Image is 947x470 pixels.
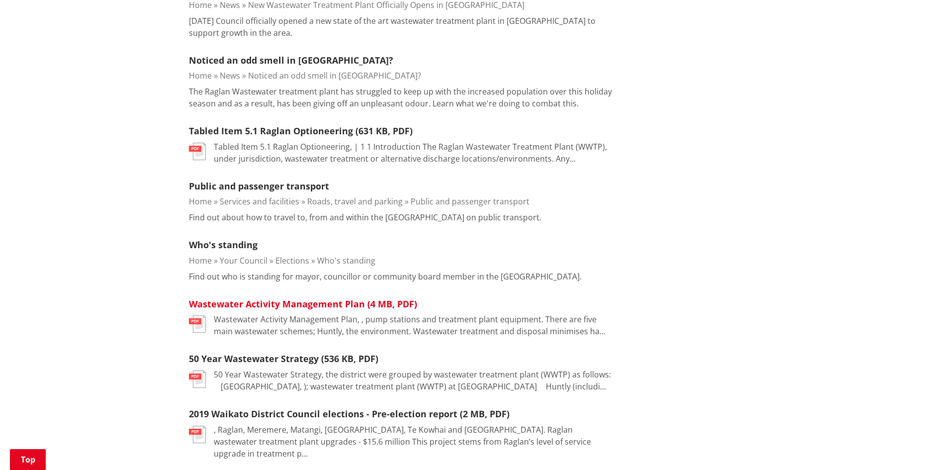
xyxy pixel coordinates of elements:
[189,196,212,207] a: Home
[214,141,612,165] p: Tabled Item 5.1 Raglan Optioneering, | 1 1 Introduction The Raglan Wastewater Treatment Plant (WW...
[189,125,413,137] a: Tabled Item 5.1 Raglan Optioneering (631 KB, PDF)
[248,70,421,81] a: Noticed an odd smell in [GEOGRAPHIC_DATA]?
[411,196,529,207] a: Public and passenger transport
[189,426,206,443] img: document-pdf.svg
[189,180,329,192] a: Public and passenger transport
[189,315,206,333] img: document-pdf.svg
[189,271,582,282] p: Find out who is standing for mayor, councillor or community board member in the [GEOGRAPHIC_DATA].
[189,255,212,266] a: Home
[220,255,267,266] a: Your Council
[214,369,612,392] p: 50 Year Wastewater Strategy, the district were grouped by wastewater treatment plant (WWTP) as fo...
[189,15,612,39] p: [DATE] Council officially opened a new state of the art wastewater treatment plant in [GEOGRAPHIC...
[10,449,46,470] a: Top
[307,196,403,207] a: Roads, travel and parking
[189,211,541,223] p: Find out about how to travel to, from and within the [GEOGRAPHIC_DATA] on public transport.
[220,70,240,81] a: News
[317,255,375,266] a: Who's standing
[901,428,937,464] iframe: Messenger Launcher
[189,371,206,388] img: document-pdf.svg
[189,353,378,365] a: 50 Year Wastewater Strategy (536 KB, PDF)
[275,255,309,266] a: Elections
[189,143,206,160] img: document-pdf.svg
[214,313,612,337] p: Wastewater Activity Management Plan, , pump stations and treatment plant equipment. There are fiv...
[189,408,510,420] a: 2019 Waikato District Council elections - Pre-election report (2 MB, PDF)
[220,196,299,207] a: Services and facilities
[189,70,212,81] a: Home
[214,424,612,460] p: , Raglan, Meremere, Matangi, [GEOGRAPHIC_DATA], Te Kowhai and [GEOGRAPHIC_DATA]. Raglan wastewate...
[189,54,393,66] a: Noticed an odd smell in [GEOGRAPHIC_DATA]?
[189,298,417,310] a: Wastewater Activity Management Plan (4 MB, PDF)
[189,86,612,109] p: The Raglan Wastewater treatment plant has struggled to keep up with the increased population over...
[189,239,258,251] a: Who's standing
